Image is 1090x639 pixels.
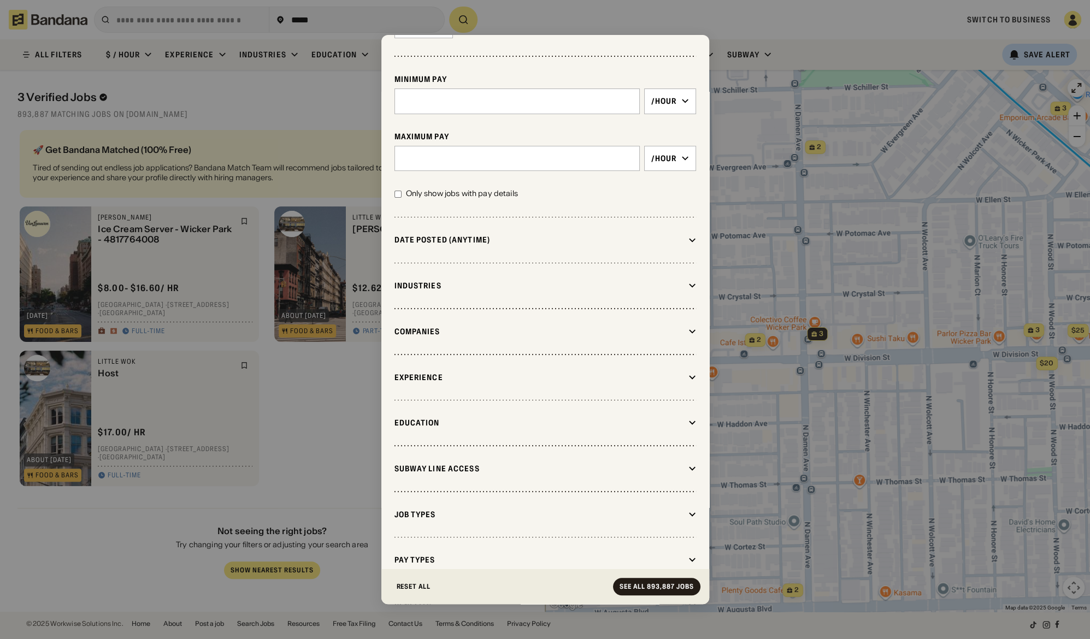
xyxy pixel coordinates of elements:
div: Subway Line Access [394,464,684,474]
div: Education [394,418,684,428]
div: /hour [651,153,677,163]
div: Maximum Pay [394,132,696,141]
div: Minimum Pay [394,74,696,84]
div: /hour [651,96,677,106]
div: Pay Types [394,555,684,565]
div: Date Posted (Anytime) [394,235,684,245]
div: Only show jobs with pay details [406,188,518,199]
div: See all 893,887 jobs [620,583,693,590]
div: Job Types [394,510,684,519]
div: Experience [394,372,684,382]
div: Companies [394,327,684,336]
div: Reset All [397,583,431,590]
div: Industries [394,281,684,291]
